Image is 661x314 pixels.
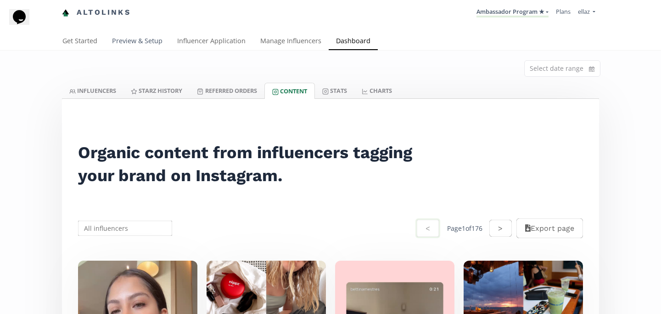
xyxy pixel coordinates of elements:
[476,7,549,17] a: Ambassador Program ★
[489,220,511,237] button: >
[105,33,170,51] a: Preview & Setup
[170,33,253,51] a: Influencer Application
[329,33,378,51] a: Dashboard
[253,33,329,51] a: Manage Influencers
[62,83,123,98] a: INFLUENCERS
[264,83,315,99] a: Content
[578,7,590,16] span: ellaz
[578,7,595,18] a: ellaz
[415,218,440,238] button: <
[62,5,131,20] a: Altolinks
[315,83,354,98] a: Stats
[123,83,190,98] a: Starz HISTORY
[9,9,39,37] iframe: chat widget
[78,141,424,187] h2: Organic content from influencers tagging your brand on Instagram.
[62,9,69,17] img: favicon-32x32.png
[55,33,105,51] a: Get Started
[516,218,583,238] button: Export page
[354,83,399,98] a: CHARTS
[77,219,174,237] input: All influencers
[556,7,571,16] a: Plans
[589,64,594,74] svg: calendar
[447,224,482,233] div: Page 1 of 176
[190,83,264,98] a: Referred Orders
